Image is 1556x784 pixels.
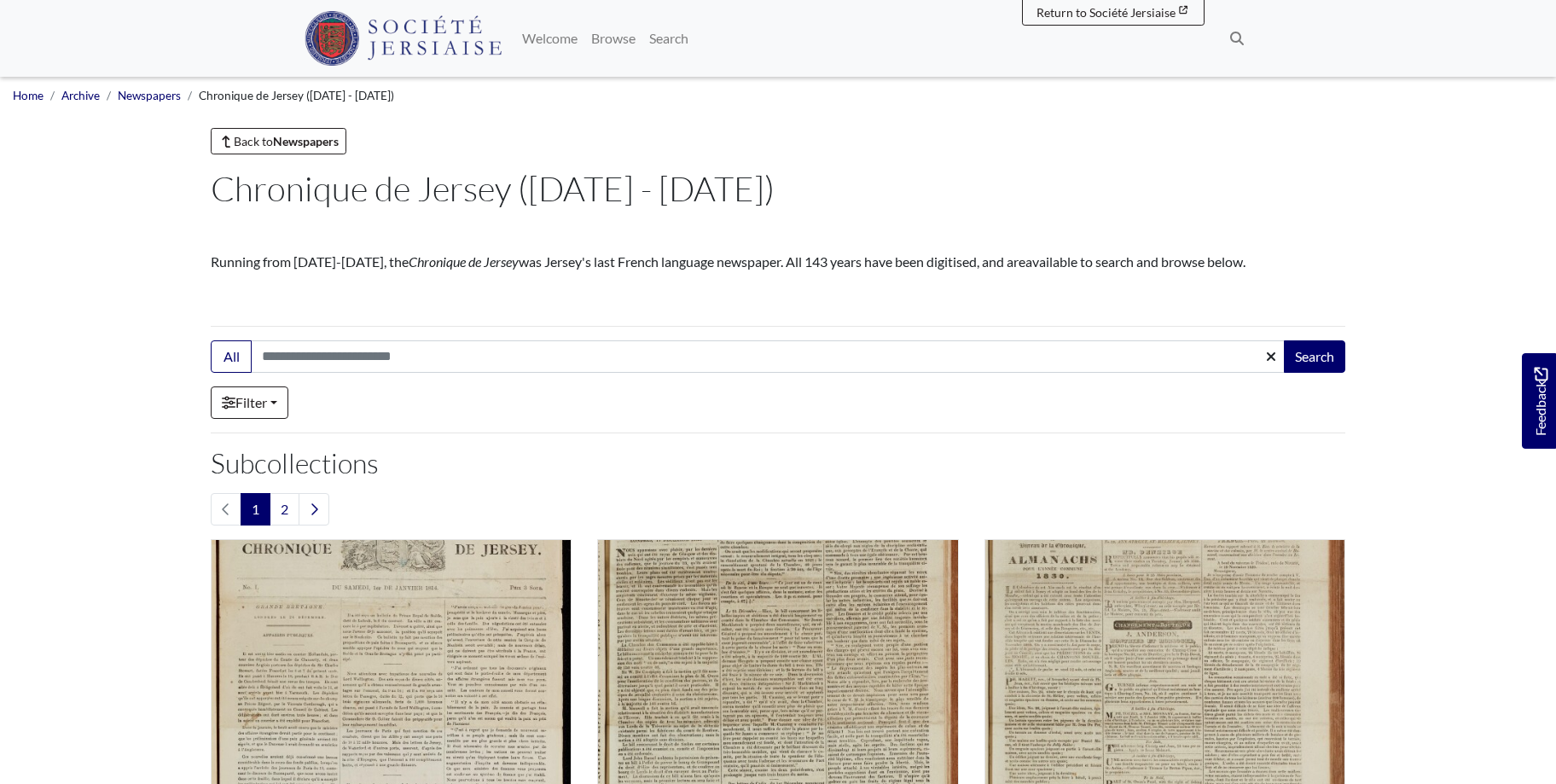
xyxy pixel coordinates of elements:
[1284,340,1345,373] button: Search
[211,493,1345,526] nav: pagination
[515,21,584,55] a: Welcome
[1522,353,1556,449] a: Would you like to provide feedback?
[305,7,502,70] a: Société Jersiaise logo
[642,21,695,55] a: Search
[1036,5,1176,20] span: Return to Société Jersiaise
[211,447,1345,479] h2: Subcollections
[199,89,394,102] span: Chronique de Jersey ([DATE] - [DATE])
[305,11,502,66] img: Société Jersiaise
[1530,367,1551,436] span: Feedback
[241,493,270,526] span: Goto page 1
[211,128,346,154] a: Back toNewspapers
[211,252,1345,272] p: Running from [DATE]-[DATE], the was Jersey's last French language newspaper. All 143 years have b...
[584,21,642,55] a: Browse
[211,493,241,526] li: Previous page
[13,89,44,102] a: Home
[251,340,1286,373] input: Search this collection...
[211,168,1345,209] h1: Chronique de Jersey ([DATE] - [DATE])
[270,493,299,526] a: Goto page 2
[211,386,288,419] a: Filter
[118,89,181,102] a: Newspapers
[273,134,339,148] strong: Newspapers
[211,340,252,373] button: All
[299,493,329,526] a: Next page
[61,89,100,102] a: Archive
[409,253,519,270] em: Chronique de Jersey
